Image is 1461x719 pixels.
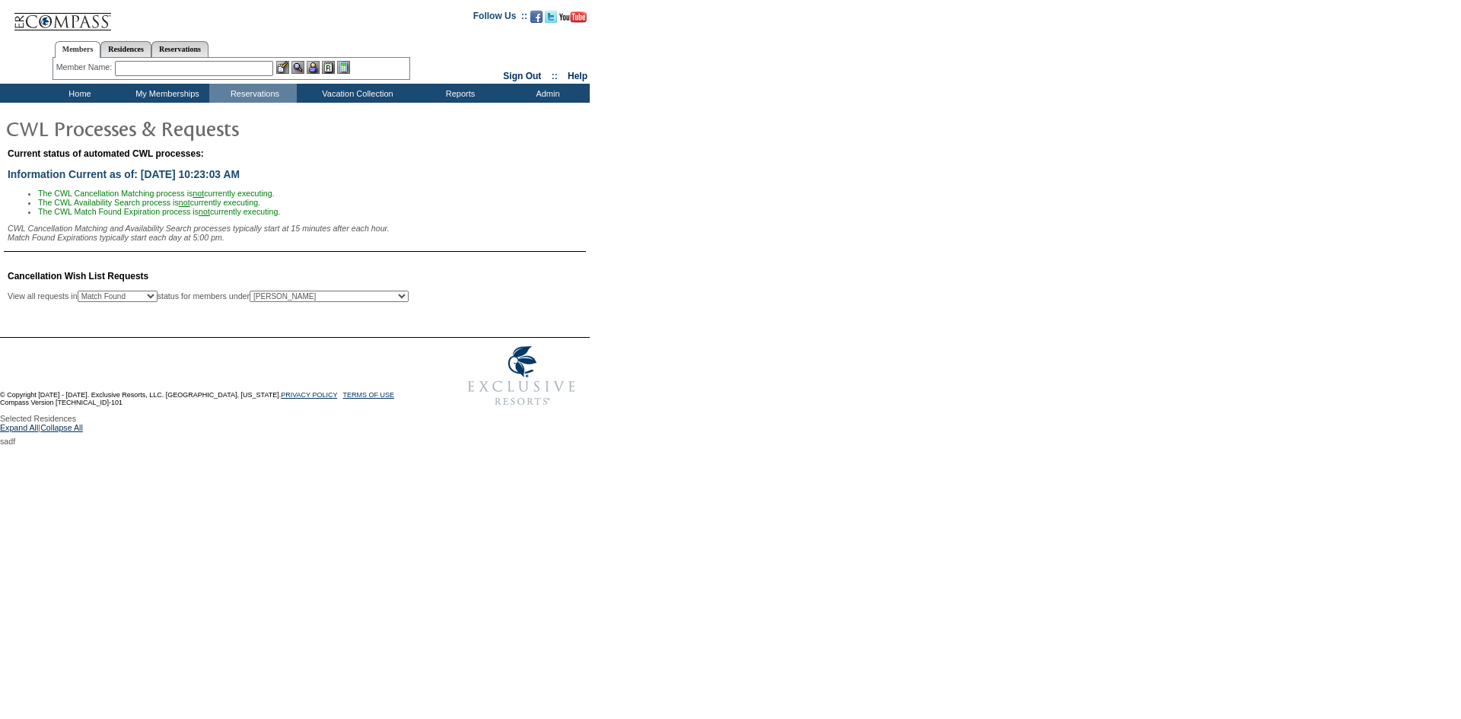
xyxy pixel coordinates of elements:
[343,391,395,399] a: TERMS OF USE
[151,41,208,57] a: Reservations
[8,291,409,302] div: View all requests in status for members under
[199,207,210,216] u: not
[40,423,83,437] a: Collapse All
[8,148,204,159] span: Current status of automated CWL processes:
[530,15,543,24] a: Become our fan on Facebook
[34,84,122,103] td: Home
[38,189,275,198] span: The CWL Cancellation Matching process is currently executing.
[8,224,586,242] div: CWL Cancellation Matching and Availability Search processes typically start at 15 minutes after e...
[179,198,190,207] u: not
[297,84,415,103] td: Vacation Collection
[530,11,543,23] img: Become our fan on Facebook
[38,198,260,207] span: The CWL Availability Search process is currently executing.
[552,71,558,81] span: ::
[503,71,541,81] a: Sign Out
[38,207,280,216] span: The CWL Match Found Expiration process is currently executing.
[209,84,297,103] td: Reservations
[8,168,240,180] span: Information Current as of: [DATE] 10:23:03 AM
[502,84,590,103] td: Admin
[8,271,148,282] span: Cancellation Wish List Requests
[473,9,527,27] td: Follow Us ::
[545,15,557,24] a: Follow us on Twitter
[122,84,209,103] td: My Memberships
[545,11,557,23] img: Follow us on Twitter
[281,391,337,399] a: PRIVACY POLICY
[100,41,151,57] a: Residences
[337,61,350,74] img: b_calculator.gif
[307,61,320,74] img: Impersonate
[55,41,101,58] a: Members
[415,84,502,103] td: Reports
[559,15,587,24] a: Subscribe to our YouTube Channel
[56,61,115,74] div: Member Name:
[322,61,335,74] img: Reservations
[193,189,204,198] u: not
[276,61,289,74] img: b_edit.gif
[559,11,587,23] img: Subscribe to our YouTube Channel
[291,61,304,74] img: View
[568,71,587,81] a: Help
[454,338,590,414] img: Exclusive Resorts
